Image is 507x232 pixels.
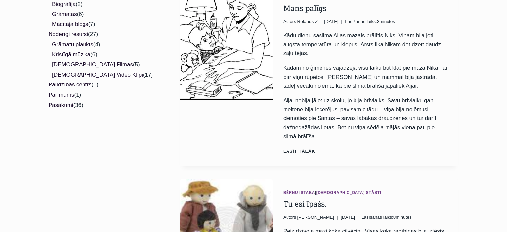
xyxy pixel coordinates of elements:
time: [DATE] [341,214,355,221]
span: Lasīšanas laiks: [345,19,377,24]
span: Rolands Z [297,19,318,24]
li: (6) [52,50,160,60]
li: (1) [49,80,160,90]
span: minutes [379,19,395,24]
span: [PERSON_NAME] [297,215,334,220]
a: Tu esi īpašs. [283,199,327,209]
li: (5) [52,60,160,70]
span: Lasīšanas laiks: [361,215,393,220]
a: Par mums [49,92,74,98]
a: Mans palīgs [283,3,326,13]
li: (7) [52,19,160,30]
a: Lasīt tālāk [283,149,322,154]
span: 3 [345,18,395,25]
span: 8 [361,214,412,221]
span: | [283,190,381,195]
a: Kristīgā mūzika [52,51,90,58]
span: minutes [396,215,412,220]
p: Aijai nebija jāiet uz skolu, jo bija brīvlaiks. Savu brīvlaiku gan meitene bija iecerējusi pavisa... [283,96,448,141]
a: [DEMOGRAPHIC_DATA] Filmas [52,61,133,68]
li: (6) [52,9,160,19]
a: Noderīgi resursi [49,31,88,37]
span: Autors [283,18,296,25]
li: (17) [52,70,160,80]
li: (36) [49,100,160,111]
a: Bērnu istaba [283,190,315,195]
a: [DEMOGRAPHIC_DATA] stāsti [316,190,381,195]
a: Pasākumi [49,102,73,108]
p: Kādam no ģimenes vajadzēja visu laiku būt klāt pie mazā Nika, lai par viņu rūpētos. [PERSON_NAME]... [283,63,448,90]
a: Grāmatu plaukts [52,41,93,48]
time: [DATE] [324,18,338,25]
li: (1) [49,90,160,100]
a: Mācītāja blogs [52,21,88,27]
span: Autors [283,214,296,221]
a: [DEMOGRAPHIC_DATA] Video Klipi [52,72,143,78]
p: Kādu dienu saslima Aijas mazais brālītis Niks. Viņam bija ļoti augsta temperatūra un klepus. Ārst... [283,31,448,58]
li: (4) [52,40,160,50]
a: Palīdzības centrs [49,82,91,88]
a: Biogrāfija [52,1,76,7]
li: (27) [49,29,160,80]
a: Grāmatas [52,11,77,17]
